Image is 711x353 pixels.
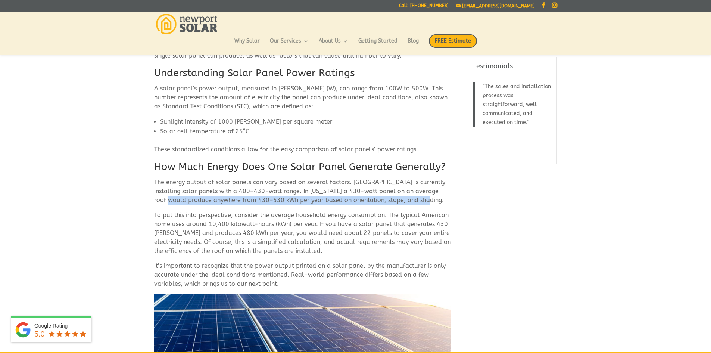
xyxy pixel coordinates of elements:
p: These standardized conditions allow for the easy comparison of solar panels’ power ratings. [154,145,451,160]
a: Why Solar [234,38,260,51]
p: The energy output of solar panels can vary based on several factors. [GEOGRAPHIC_DATA] is current... [154,178,451,211]
p: A solar panel’s power output, measured in [PERSON_NAME] (W), can range from 100W to 500W. This nu... [154,84,451,117]
a: About Us [319,38,348,51]
img: Newport Solar | Solar Energy Optimized. [156,14,218,34]
span: 5.0 [34,330,45,338]
span: FREE Estimate [429,34,477,48]
span: The sales and installation process was straightforward, well communicated, and executed on time. [483,83,551,126]
a: [EMAIL_ADDRESS][DOMAIN_NAME] [456,3,535,9]
li: Sunlight intensity of 1000 [PERSON_NAME] per square meter [160,117,451,127]
h2: Understanding Solar Panel Power Ratings [154,66,451,84]
p: To put this into perspective, consider the average household energy consumption. The typical Amer... [154,211,451,261]
a: Call: [PHONE_NUMBER] [399,3,449,11]
a: Getting Started [358,38,397,51]
li: Solar cell temperature of 25°C [160,127,451,136]
p: It’s important to recognize that the power output printed on a solar panel by the manufacturer is... [154,261,451,294]
a: Our Services [270,38,309,51]
h2: How Much Energy Does One Solar Panel Generate Generally? [154,160,451,178]
div: Google Rating [34,322,88,329]
a: FREE Estimate [429,34,477,55]
a: Blog [408,38,419,51]
h4: Testimonials [473,62,552,75]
